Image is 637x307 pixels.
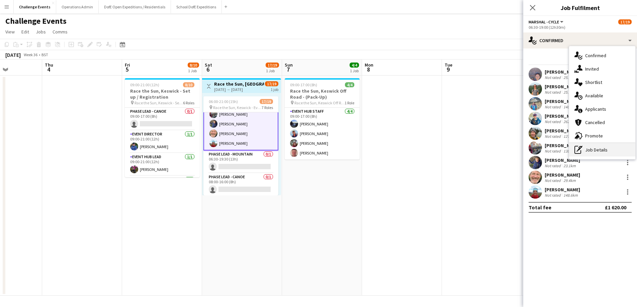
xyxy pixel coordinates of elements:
[188,68,199,73] div: 1 Job
[19,27,32,36] a: Edit
[618,19,632,24] span: 17/19
[203,96,278,195] app-job-card: 06:00-21:00 (15h)17/19 Race the Sun, Keswick - Event Day7 Roles[PERSON_NAME][PERSON_NAME][PERSON_...
[350,68,359,73] div: 1 Job
[545,193,562,198] div: Not rated
[545,157,580,163] div: [PERSON_NAME]
[124,66,130,73] span: 5
[125,153,200,176] app-card-role: Event Hub Lead1/109:00-21:00 (12h)[PERSON_NAME]
[569,143,635,157] div: Job Details
[562,163,577,168] div: 23.1km
[545,178,562,183] div: Not rated
[266,63,279,68] span: 17/19
[21,29,29,35] span: Edit
[529,19,564,24] button: Marshal - Cycle
[53,29,68,35] span: Comms
[171,0,222,13] button: School DofE Expeditions
[5,16,67,26] h1: Challenge Events
[294,100,345,105] span: Race the Sun, Keswick Off Road - (Pack-Up)
[125,108,200,130] app-card-role: Phase Lead - Canoe0/109:00-17:00 (8h)
[260,99,273,104] span: 17/19
[125,130,200,153] app-card-role: Event Director1/109:00-21:00 (12h)[PERSON_NAME]
[569,49,635,62] div: Confirmed
[284,66,293,73] span: 7
[213,105,262,110] span: Race the Sun, Keswick - Event Day
[562,134,579,139] div: 127.8km
[44,66,53,73] span: 4
[56,0,99,13] button: Operations Admin
[262,105,273,110] span: 7 Roles
[364,66,373,73] span: 8
[605,204,626,211] div: £1 620.00
[444,66,452,73] span: 9
[125,88,200,100] h3: Race the Sun, Keswick - Set up / Registration
[365,62,373,68] span: Mon
[562,119,579,124] div: 262.6km
[3,27,17,36] a: View
[183,100,194,105] span: 6 Roles
[545,69,580,75] div: [PERSON_NAME]
[285,108,360,160] app-card-role: Event Hub Staff4/409:00-17:00 (8h)[PERSON_NAME][PERSON_NAME][PERSON_NAME][PERSON_NAME]
[545,128,580,134] div: [PERSON_NAME]
[523,32,637,48] div: Confirmed
[45,62,53,68] span: Thu
[345,100,354,105] span: 1 Role
[36,29,46,35] span: Jobs
[204,66,212,73] span: 6
[545,187,580,193] div: [PERSON_NAME]
[214,81,264,87] h3: Race the Sun, [GEOGRAPHIC_DATA] - Event Day
[545,90,562,95] div: Not rated
[14,0,56,13] button: Challenge Events
[125,62,130,68] span: Fri
[545,98,580,104] div: [PERSON_NAME]
[569,129,635,142] div: Promote
[205,62,212,68] span: Sat
[130,82,159,87] span: 09:00-21:00 (12h)
[183,82,194,87] span: 8/10
[562,75,577,80] div: 25.8km
[569,76,635,89] div: Shortlist
[569,89,635,102] div: Available
[33,27,49,36] a: Jobs
[290,82,317,87] span: 09:00-17:00 (8h)
[545,84,580,90] div: [PERSON_NAME]
[569,102,635,116] div: Applicants
[529,25,632,30] div: 06:30-19:00 (12h30m)
[569,62,635,76] div: Invited
[134,100,183,105] span: Race the Sun, Keswick - Set up / Registration
[545,134,562,139] div: Not rated
[265,81,278,86] span: 17/19
[545,142,580,148] div: [PERSON_NAME]
[285,62,293,68] span: Sun
[545,148,562,153] div: Not rated
[125,176,200,237] app-card-role: Event Hub Staff5/5
[22,52,39,57] span: Week 36
[125,78,200,177] app-job-card: 09:00-21:00 (12h)8/10Race the Sun, Keswick - Set up / Registration Race the Sun, Keswick - Set up...
[209,99,238,104] span: 06:00-21:00 (15h)
[569,116,635,129] div: Cancelled
[545,163,562,168] div: Not rated
[285,78,360,160] app-job-card: 09:00-17:00 (8h)4/4Race the Sun, Keswick Off Road - (Pack-Up) Race the Sun, Keswick Off Road - (P...
[214,87,264,92] div: [DATE] → [DATE]
[545,104,562,109] div: Not rated
[529,19,559,24] span: Marshal - Cycle
[285,88,360,100] h3: Race the Sun, Keswick Off Road - (Pack-Up)
[545,119,562,124] div: Not rated
[523,3,637,12] h3: Job Fulfilment
[188,63,199,68] span: 8/10
[562,90,577,95] div: 25.9km
[50,27,70,36] a: Comms
[562,104,579,109] div: 148.5km
[266,68,279,73] div: 1 Job
[562,193,579,198] div: 148.6km
[203,173,278,196] app-card-role: Phase Lead - Canoe0/108:00-16:00 (8h)
[41,52,48,57] div: BST
[545,75,562,80] div: Not rated
[562,178,577,183] div: 29.4km
[545,113,580,119] div: [PERSON_NAME]
[5,29,15,35] span: View
[445,62,452,68] span: Tue
[99,0,171,13] button: DofE Open Expeditions / Residentials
